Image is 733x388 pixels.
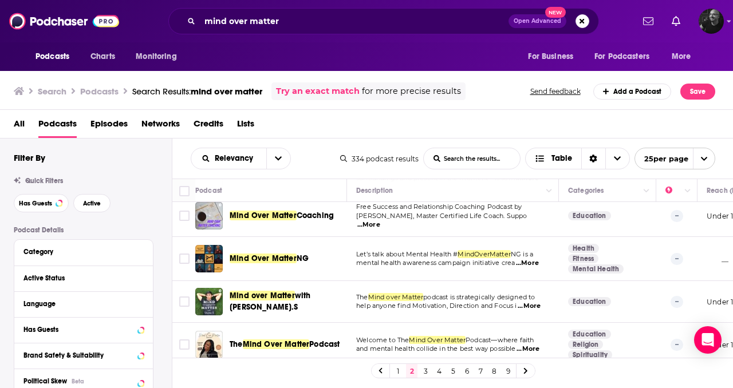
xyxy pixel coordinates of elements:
[191,155,266,163] button: open menu
[297,254,309,263] span: NG
[542,184,556,198] button: Column Actions
[230,254,297,263] span: Mind Over Matter
[195,245,223,272] img: Mind Over Matter NG
[179,211,190,221] span: Toggle select row
[520,46,588,68] button: open menu
[230,211,297,220] span: Mind Over Matter
[83,200,101,207] span: Active
[356,302,517,310] span: help anyone find Motivation, Direction and Focus i
[195,288,223,315] a: Mind over Matter with Shane.S
[132,86,262,97] div: Search Results:
[266,148,290,169] button: open menu
[423,293,535,301] span: podcast is strategically designed to
[356,203,522,211] span: Free Success and Relationship Coaching Podcast by
[640,184,653,198] button: Column Actions
[230,339,243,349] span: The
[73,194,111,212] button: Active
[297,211,334,220] span: Coaching
[356,250,458,258] span: Let’s talk about Mental Health #
[488,364,500,378] a: 8
[243,339,310,349] span: Mind Over Matter
[23,322,144,336] button: Has Guests
[356,259,515,267] span: mental health awareness campaign initiative crea
[671,296,683,307] p: --
[568,340,603,349] a: Religion
[568,330,611,339] a: Education
[671,339,683,350] p: --
[230,291,295,300] span: Mind over Matter
[356,293,368,301] span: The
[132,86,262,97] a: Search Results:mind over matter
[694,326,722,354] div: Open Intercom Messenger
[458,250,510,258] span: MindOverMatter
[635,148,715,169] button: open menu
[23,326,134,334] div: Has Guests
[525,148,630,169] button: Choose View
[230,290,343,313] a: Mind over Matterwith [PERSON_NAME].S
[14,226,153,234] p: Podcast Details
[23,348,144,362] a: Brand Safety & Suitability
[23,274,136,282] div: Active Status
[475,364,486,378] a: 7
[681,184,695,198] button: Column Actions
[509,14,566,28] button: Open AdvancedNew
[191,148,291,169] h2: Choose List sort
[594,49,649,65] span: For Podcasters
[545,7,566,18] span: New
[528,49,573,65] span: For Business
[80,86,119,97] h3: Podcasts
[680,84,715,100] button: Save
[230,253,309,264] a: Mind Over MatterNG
[309,339,340,349] span: Podcast
[672,49,691,65] span: More
[340,155,419,163] div: 334 podcast results
[527,86,584,96] button: Send feedback
[368,293,424,301] span: Mind over Matter
[128,46,191,68] button: open menu
[14,152,45,163] h2: Filter By
[568,264,624,274] a: Mental Health
[25,177,63,185] span: Quick Filters
[667,11,685,31] a: Show notifications dropdown
[83,46,122,68] a: Charts
[14,114,25,138] a: All
[518,302,541,311] span: ...More
[9,10,119,32] img: Podchaser - Follow, Share and Rate Podcasts
[406,364,417,378] a: 2
[195,202,223,229] img: Mind Over Matter Coaching
[392,364,404,378] a: 1
[514,18,561,24] span: Open Advanced
[356,336,409,344] span: Welcome to The
[639,11,658,31] a: Show notifications dropdown
[195,184,222,197] div: Podcast
[356,184,393,197] div: Description
[447,364,459,378] a: 5
[38,114,77,138] a: Podcasts
[195,331,223,358] a: The Mind Over Matter Podcast
[409,336,466,344] span: Mind Over Matter
[90,114,128,138] a: Episodes
[707,254,728,264] p: __
[466,336,534,344] span: Podcast—where faith
[665,184,681,197] div: Power Score
[356,345,516,353] span: and mental health collide in the best way possible
[179,339,190,350] span: Toggle select row
[461,364,472,378] a: 6
[141,114,180,138] span: Networks
[194,114,223,138] a: Credits
[568,184,604,197] div: Categories
[511,250,533,258] span: NG is a
[362,85,461,98] span: for more precise results
[23,300,136,308] div: Language
[23,248,136,256] div: Category
[27,46,84,68] button: open menu
[237,114,254,138] span: Lists
[38,86,66,97] h3: Search
[179,296,190,307] span: Toggle select row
